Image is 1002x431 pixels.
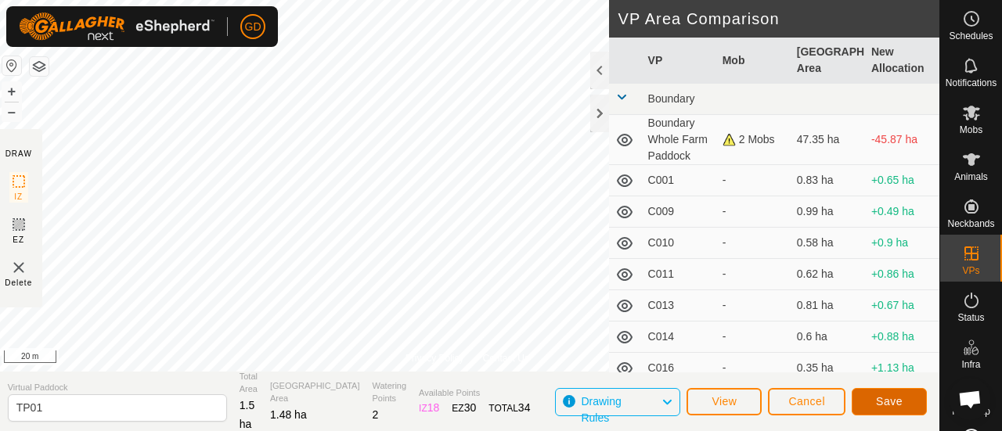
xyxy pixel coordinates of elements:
[373,408,379,421] span: 2
[618,9,939,28] h2: VP Area Comparison
[373,379,407,405] span: Watering Points
[865,353,939,384] td: +1.13 ha
[405,351,464,365] a: Privacy Policy
[642,115,716,165] td: Boundary Whole Farm Paddock
[581,395,621,424] span: Drawing Rules
[961,360,980,369] span: Infra
[642,196,716,228] td: C009
[788,395,825,408] span: Cancel
[791,353,865,384] td: 0.35 ha
[876,395,903,408] span: Save
[954,172,988,181] span: Animals
[791,259,865,290] td: 0.62 ha
[2,82,21,101] button: +
[642,259,716,290] td: C011
[852,388,927,415] button: Save
[419,400,439,416] div: IZ
[642,228,716,259] td: C010
[716,38,791,84] th: Mob
[240,370,258,396] span: Total Area
[9,258,28,277] img: VP
[648,92,695,105] span: Boundary
[865,290,939,321] td: +0.67 ha
[464,401,477,414] span: 30
[949,31,993,41] span: Schedules
[865,165,939,196] td: +0.65 ha
[2,102,21,121] button: –
[642,38,716,84] th: VP
[419,386,530,400] span: Available Points
[791,321,865,353] td: 0.6 ha
[865,259,939,290] td: +0.86 ha
[952,407,990,416] span: Heatmap
[723,203,784,220] div: -
[791,115,865,165] td: 47.35 ha
[768,388,845,415] button: Cancel
[723,360,784,376] div: -
[946,78,997,88] span: Notifications
[865,228,939,259] td: +0.9 ha
[791,38,865,84] th: [GEOGRAPHIC_DATA] Area
[949,378,991,420] div: Open chat
[865,321,939,353] td: +0.88 ha
[723,297,784,314] div: -
[865,38,939,84] th: New Allocation
[957,313,984,322] span: Status
[642,321,716,353] td: C014
[642,353,716,384] td: C016
[245,19,261,35] span: GD
[960,125,982,135] span: Mobs
[2,56,21,75] button: Reset Map
[270,408,307,421] span: 1.48 ha
[723,172,784,189] div: -
[723,329,784,345] div: -
[5,277,32,289] span: Delete
[427,401,440,414] span: 18
[865,115,939,165] td: -45.87 ha
[452,400,476,416] div: EZ
[5,148,32,160] div: DRAW
[865,196,939,228] td: +0.49 ha
[723,266,784,282] div: -
[687,388,762,415] button: View
[642,290,716,321] td: C013
[240,399,254,430] span: 1.5 ha
[947,219,994,228] span: Neckbands
[270,379,360,405] span: [GEOGRAPHIC_DATA] Area
[30,57,49,76] button: Map Layers
[791,290,865,321] td: 0.81 ha
[791,228,865,259] td: 0.58 ha
[19,13,214,41] img: Gallagher Logo
[791,196,865,228] td: 0.99 ha
[8,381,227,394] span: Virtual Paddock
[488,400,530,416] div: TOTAL
[642,165,716,196] td: C001
[962,266,979,275] span: VPs
[13,234,24,246] span: EZ
[723,131,784,148] div: 2 Mobs
[14,191,23,203] span: IZ
[712,395,737,408] span: View
[791,165,865,196] td: 0.83 ha
[723,235,784,251] div: -
[518,401,531,414] span: 34
[483,351,529,365] a: Contact Us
